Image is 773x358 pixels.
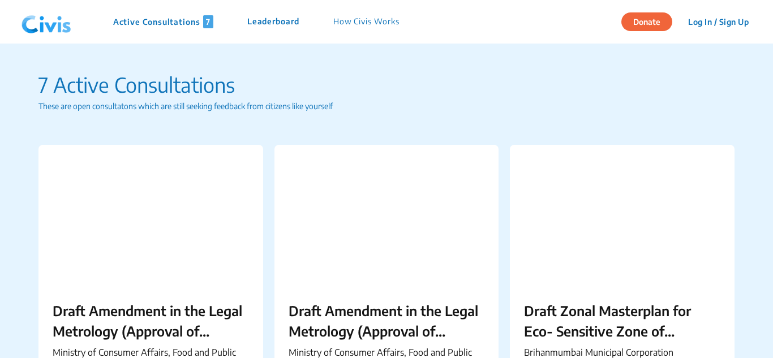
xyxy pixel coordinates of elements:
a: Donate [621,15,681,27]
p: Leaderboard [247,15,299,28]
p: These are open consultatons which are still seeking feedback from citizens like yourself [38,100,734,112]
p: 7 Active Consultations [38,70,734,100]
p: How Civis Works [333,15,400,28]
span: 7 [203,15,213,28]
p: Draft Amendment in the Legal Metrology (Approval of Models) Rules, 2011 [289,300,484,341]
button: Log In / Sign Up [681,13,756,31]
p: Draft Amendment in the Legal Metrology (Approval of Models) Rules, 2011 [53,300,248,341]
button: Donate [621,12,672,31]
p: Active Consultations [113,15,213,28]
p: Draft Zonal Masterplan for Eco- Sensitive Zone of [PERSON_NAME][GEOGRAPHIC_DATA] [524,300,720,341]
img: navlogo.png [17,5,76,39]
